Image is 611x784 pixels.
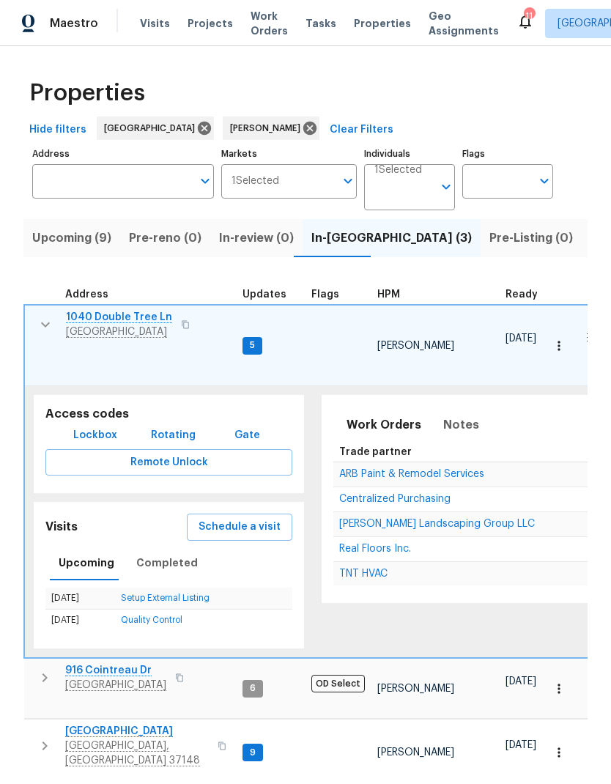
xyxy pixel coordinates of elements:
[45,519,78,535] h5: Visits
[339,544,411,554] span: Real Floors Inc.
[57,454,281,472] span: Remote Unlock
[140,16,170,31] span: Visits
[311,228,472,248] span: In-[GEOGRAPHIC_DATA] (3)
[506,333,536,344] span: [DATE]
[429,9,499,38] span: Geo Assignments
[219,228,294,248] span: In-review (0)
[221,149,358,158] label: Markets
[104,121,201,136] span: [GEOGRAPHIC_DATA]
[339,569,388,578] a: TNT HVAC
[339,519,535,528] a: [PERSON_NAME] Landscaping Group LLC
[506,740,536,750] span: [DATE]
[223,117,319,140] div: [PERSON_NAME]
[32,228,111,248] span: Upcoming (9)
[462,149,553,158] label: Flags
[244,339,261,352] span: 5
[121,593,210,602] a: Setup External Listing
[121,615,182,624] a: Quality Control
[67,422,123,449] button: Lockbox
[339,569,388,579] span: TNT HVAC
[339,470,484,478] a: ARB Paint & Remodel Services
[339,494,451,504] span: Centralized Purchasing
[436,177,456,197] button: Open
[223,422,270,449] button: Gate
[195,171,215,191] button: Open
[229,426,264,445] span: Gate
[443,415,479,435] span: Notes
[364,149,455,158] label: Individuals
[244,747,262,759] span: 9
[330,121,393,139] span: Clear Filters
[45,610,115,632] td: [DATE]
[311,675,365,692] span: OD Select
[59,554,114,572] span: Upcoming
[65,289,108,300] span: Address
[45,407,292,422] h5: Access codes
[377,684,454,694] span: [PERSON_NAME]
[534,171,555,191] button: Open
[305,18,336,29] span: Tasks
[506,289,551,300] div: Earliest renovation start date (first business day after COE or Checkout)
[29,86,145,100] span: Properties
[199,518,281,536] span: Schedule a visit
[339,495,451,503] a: Centralized Purchasing
[73,426,117,445] span: Lockbox
[151,426,196,445] span: Rotating
[50,16,98,31] span: Maestro
[251,9,288,38] span: Work Orders
[242,289,286,300] span: Updates
[324,117,399,144] button: Clear Filters
[23,117,92,144] button: Hide filters
[377,289,400,300] span: HPM
[377,747,454,758] span: [PERSON_NAME]
[524,9,534,23] div: 11
[339,469,484,479] span: ARB Paint & Remodel Services
[45,588,115,610] td: [DATE]
[136,554,198,572] span: Completed
[187,514,292,541] button: Schedule a visit
[29,121,86,139] span: Hide filters
[506,676,536,687] span: [DATE]
[45,449,292,476] button: Remote Unlock
[311,289,339,300] span: Flags
[374,164,422,177] span: 1 Selected
[377,341,454,351] span: [PERSON_NAME]
[347,415,421,435] span: Work Orders
[338,171,358,191] button: Open
[97,117,214,140] div: [GEOGRAPHIC_DATA]
[489,228,573,248] span: Pre-Listing (0)
[339,544,411,553] a: Real Floors Inc.
[232,175,279,188] span: 1 Selected
[506,289,538,300] span: Ready
[32,149,214,158] label: Address
[230,121,306,136] span: [PERSON_NAME]
[188,16,233,31] span: Projects
[354,16,411,31] span: Properties
[339,447,412,457] span: Trade partner
[339,519,535,529] span: [PERSON_NAME] Landscaping Group LLC
[244,682,262,695] span: 6
[129,228,201,248] span: Pre-reno (0)
[145,422,201,449] button: Rotating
